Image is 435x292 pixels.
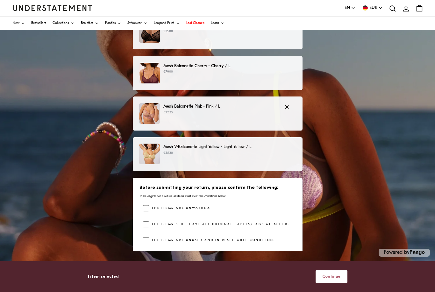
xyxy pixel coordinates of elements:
p: Mesh Balconette Pink - Pink / L [163,103,278,110]
label: The items still have all original labels/tags attached. [149,221,289,228]
img: LEME-BRA-028-4_c905bb9a-2f60-4826-82be-4b7c4448ad14.jpg [139,144,160,164]
img: MeshV-BalconetteBlackDotsDOTS-BRA-0287.jpg [139,22,160,43]
a: Last Chance [186,17,204,30]
a: Panties [105,17,121,30]
p: €75.00 [163,29,296,34]
span: Swimwear [127,22,142,25]
a: Swimwear [127,17,147,30]
p: €55.30 [163,151,296,156]
p: Mesh Balconette Cherry - Cherry / L [163,63,296,69]
span: New [13,22,19,25]
button: EUR [362,4,383,11]
p: To be eligible for a return, all items must meet the conditions below. [139,194,295,198]
label: The items are unused and in resellable condition. [149,237,275,244]
span: Last Chance [186,22,204,25]
p: Powered by [379,249,430,257]
a: Leopard Print [154,17,180,30]
span: Leopard Print [154,22,175,25]
span: EUR [369,4,377,11]
span: EN [345,4,350,11]
a: Bestsellers [31,17,46,30]
span: Bralettes [81,22,94,25]
a: Understatement Homepage [13,5,92,11]
span: Learn [211,22,219,25]
span: Panties [105,22,116,25]
a: Learn [211,17,225,30]
a: Pango [410,250,425,255]
label: The items are unwashed. [149,205,211,211]
a: Bralettes [81,17,99,30]
span: Collections [53,22,69,25]
h3: Before submitting your return, please confirm the following: [139,185,295,191]
img: FONO-BRA-017-59.jpg [139,103,160,124]
p: €72.25 [163,110,278,115]
a: Collections [53,17,74,30]
a: New [13,17,25,30]
p: Mesh V-Balconette Light Yellow - Light Yellow / L [163,144,296,150]
p: €79.00 [163,69,296,75]
button: EN [345,4,355,11]
span: Bestsellers [31,22,46,25]
img: FW25_PDP_Template_Shopify.jpg [139,63,160,83]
